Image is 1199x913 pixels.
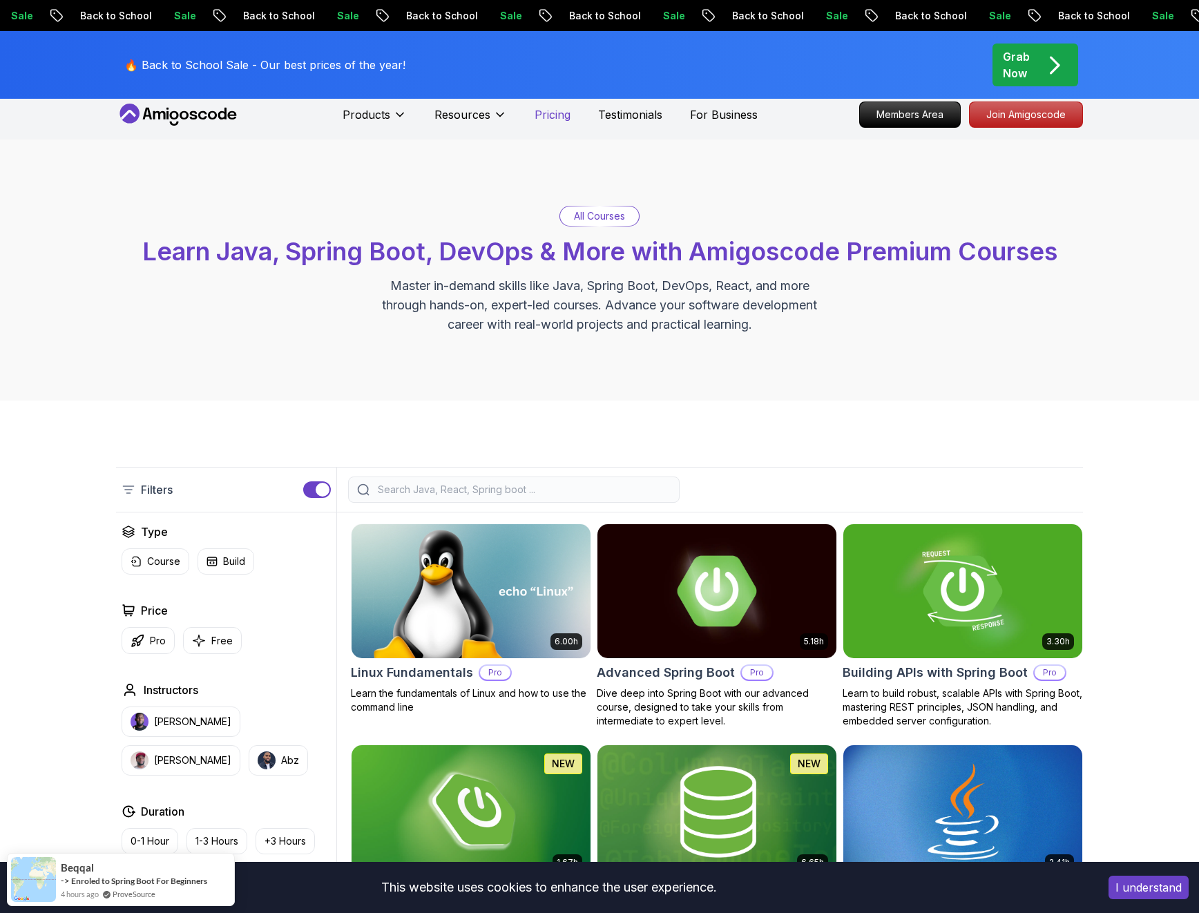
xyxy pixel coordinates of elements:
[554,9,648,23] p: Back to School
[843,686,1083,728] p: Learn to build robust, scalable APIs with Spring Boot, mastering REST principles, JSON handling, ...
[11,857,56,902] img: provesource social proof notification image
[804,636,824,647] p: 5.18h
[122,627,175,654] button: Pro
[798,757,821,771] p: NEW
[880,9,974,23] p: Back to School
[154,753,231,767] p: [PERSON_NAME]
[801,857,824,868] p: 6.65h
[574,209,625,223] p: All Courses
[597,524,836,658] img: Advanced Spring Boot card
[351,523,591,714] a: Linux Fundamentals card6.00hLinux FundamentalsProLearn the fundamentals of Linux and how to use t...
[154,715,231,729] p: [PERSON_NAME]
[113,888,155,900] a: ProveSource
[352,524,591,658] img: Linux Fundamentals card
[485,9,529,23] p: Sale
[147,555,180,568] p: Course
[141,481,173,498] p: Filters
[281,753,299,767] p: Abz
[843,523,1083,728] a: Building APIs with Spring Boot card3.30hBuilding APIs with Spring BootProLearn to build robust, s...
[183,627,242,654] button: Free
[1046,636,1070,647] p: 3.30h
[1137,9,1181,23] p: Sale
[122,707,240,737] button: instructor img[PERSON_NAME]
[690,106,758,123] a: For Business
[367,276,832,334] p: Master in-demand skills like Java, Spring Boot, DevOps, React, and more through hands-on, expert-...
[742,666,772,680] p: Pro
[843,663,1028,682] h2: Building APIs with Spring Boot
[198,548,254,575] button: Build
[1003,48,1030,81] p: Grab Now
[343,106,407,134] button: Products
[648,9,692,23] p: Sale
[597,745,836,879] img: Spring Data JPA card
[969,102,1083,128] a: Join Amigoscode
[597,523,837,728] a: Advanced Spring Boot card5.18hAdvanced Spring BootProDive deep into Spring Boot with our advanced...
[552,757,575,771] p: NEW
[351,686,591,714] p: Learn the fundamentals of Linux and how to use the command line
[843,524,1082,658] img: Building APIs with Spring Boot card
[843,745,1082,879] img: Java for Beginners card
[598,106,662,123] a: Testimonials
[322,9,366,23] p: Sale
[597,686,837,728] p: Dive deep into Spring Boot with our advanced course, designed to take your skills from intermedia...
[150,634,166,648] p: Pro
[211,634,233,648] p: Free
[61,875,70,886] span: ->
[61,888,99,900] span: 4 hours ago
[122,548,189,575] button: Course
[124,57,405,73] p: 🔥 Back to School Sale - Our best prices of the year!
[195,834,238,848] p: 1-3 Hours
[141,523,168,540] h2: Type
[141,602,168,619] h2: Price
[375,483,671,497] input: Search Java, React, Spring boot ...
[434,106,490,123] p: Resources
[859,102,961,128] a: Members Area
[352,745,591,879] img: Spring Boot for Beginners card
[10,872,1088,903] div: This website uses cookies to enhance the user experience.
[223,555,245,568] p: Build
[535,106,570,123] a: Pricing
[141,803,184,820] h2: Duration
[970,102,1082,127] p: Join Amigoscode
[61,862,94,874] span: Beqqal
[131,751,148,769] img: instructor img
[860,102,960,127] p: Members Area
[131,713,148,731] img: instructor img
[256,828,315,854] button: +3 Hours
[555,636,578,647] p: 6.00h
[480,666,510,680] p: Pro
[597,663,735,682] h2: Advanced Spring Boot
[71,876,207,886] a: Enroled to Spring Boot For Beginners
[122,745,240,776] button: instructor img[PERSON_NAME]
[131,834,169,848] p: 0-1 Hour
[391,9,485,23] p: Back to School
[1035,666,1065,680] p: Pro
[717,9,811,23] p: Back to School
[142,236,1057,267] span: Learn Java, Spring Boot, DevOps & More with Amigoscode Premium Courses
[434,106,507,134] button: Resources
[122,828,178,854] button: 0-1 Hour
[159,9,203,23] p: Sale
[65,9,159,23] p: Back to School
[1109,876,1189,899] button: Accept cookies
[974,9,1018,23] p: Sale
[811,9,855,23] p: Sale
[144,682,198,698] h2: Instructors
[557,857,578,868] p: 1.67h
[228,9,322,23] p: Back to School
[258,751,276,769] img: instructor img
[1043,9,1137,23] p: Back to School
[1049,857,1070,868] p: 2.41h
[249,745,308,776] button: instructor imgAbz
[351,663,473,682] h2: Linux Fundamentals
[186,828,247,854] button: 1-3 Hours
[265,834,306,848] p: +3 Hours
[343,106,390,123] p: Products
